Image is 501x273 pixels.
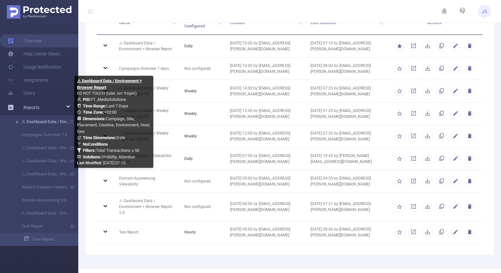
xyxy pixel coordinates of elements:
b: daily [184,44,193,48]
b: hourly [184,230,196,234]
b: ⚠ Dashboard Data / Environment + Browser Report [77,78,142,90]
td: ⚠ Dashboard Data / Environment + Browser Report 2.0 [114,193,179,221]
b: weekly [184,134,197,138]
a: ⚠ Dashboard Data / Weekly catch-up - [DATE] [13,168,70,181]
b: Time Zone: [83,110,104,115]
a: Adnami Domain + Viewability Report [13,181,70,194]
td: Domain-Auswertung Viewability [114,170,179,193]
td: Not configured [179,57,225,80]
td: [DATE] 07:26 by [EMAIL_ADDRESS][PERSON_NAME][DOMAIN_NAME] [306,125,386,148]
td: [DATE] 08:00 by [EMAIL_ADDRESS][PERSON_NAME][DOMAIN_NAME] [306,57,386,80]
td: [DATE] 07:21 by [EMAIL_ADDRESS][PERSON_NAME][DOMAIN_NAME] [306,193,386,221]
b: Time Range: [83,104,106,108]
span: Name [119,20,130,25]
a: Test Report [13,220,70,233]
b: Time Dimensions : [83,135,116,140]
td: ⚠ Dashboard Data / Environment + Browser Report [114,35,179,57]
b: PID: [83,97,91,102]
a: Users [8,87,35,100]
td: [DATE] 07:00 by [EMAIL_ADDRESS][PERSON_NAME][DOMAIN_NAME] [225,148,306,170]
td: [DATE] 07:10 by [EMAIL_ADDRESS][PERSON_NAME][DOMAIN_NAME] [306,35,386,57]
b: weekly [184,89,197,93]
a: Integrations [8,73,48,87]
b: daily [184,156,193,161]
b: Filters : [83,148,96,153]
b: Dimensions : [83,116,106,121]
td: Not configured [179,170,225,193]
a: ⚠ Dashboard Data / Environment + Browser Report [13,115,70,128]
span: Reports [23,105,39,110]
td: [DATE] 07:25 by [EMAIL_ADDRESS][PERSON_NAME][DOMAIN_NAME] [306,103,386,125]
td: [DATE] 09:00 by [EMAIL_ADDRESS][PERSON_NAME][DOMAIN_NAME] [225,170,306,193]
span: FT_MediaSolutions Last 7 Days +02:00 [77,97,150,159]
td: [DATE] 10:45 by [PERSON_NAME][EMAIL_ADDRESS][DOMAIN_NAME] [306,148,386,170]
td: [DATE] 14:00 by [EMAIL_ADDRESS][PERSON_NAME][DOMAIN_NAME] [225,80,306,103]
span: Last Modified [311,20,336,25]
span: JS [482,5,487,18]
a: ⚠ Dashboard Data / Environment + Browser Report 2.0 [13,207,70,220]
a: ⚠ Dashboard Data / Weekly catch-up - [DATE] [13,154,70,168]
span: Campaign, Site, Placement, Creative, Environment, Host, Geo [77,116,150,134]
td: [DATE] 08:00 by [EMAIL_ADDRESS][PERSON_NAME][DOMAIN_NAME] [225,221,306,244]
a: Campaigns Overview 7 days [13,128,70,141]
td: [DATE] 10:00 by [EMAIL_ADDRESS][PERSON_NAME][DOMAIN_NAME] [225,35,306,57]
b: Solutions : [83,154,101,159]
a: Reports [23,101,39,114]
img: Protected Media [7,5,71,19]
span: DO NOT TOUCH (oder Jan fragen) [77,91,137,96]
td: [DATE] 09:55 by [EMAIL_ADDRESS][PERSON_NAME][DOMAIN_NAME] [306,170,386,193]
a: Overview [8,34,42,47]
td: [DATE] 12:00 by [EMAIL_ADDRESS][PERSON_NAME][DOMAIN_NAME] [225,103,306,125]
span: Total Transactions ≥ 50 [83,148,139,153]
span: Actions [427,20,442,25]
i: icon: user [77,97,83,102]
td: [DATE] 08:00 by [EMAIL_ADDRESS][PERSON_NAME][DOMAIN_NAME] [225,193,306,221]
td: Campaigns Overview 7 days [114,57,179,80]
b: Last Modified: [77,161,102,165]
span: Notification Configured [184,17,206,28]
td: [DATE] 12:00 by [EMAIL_ADDRESS][PERSON_NAME][DOMAIN_NAME] [225,125,306,148]
span: Created [230,20,245,25]
b: No Conditions [83,142,108,147]
td: Not configured [179,193,225,221]
a: Help Center (New) [8,47,60,60]
td: [DATE] 08:00 by [EMAIL_ADDRESS][PERSON_NAME][DOMAIN_NAME] [306,221,386,244]
a: Save Report... [24,233,78,246]
td: [DATE] 10:00 by [EMAIL_ADDRESS][PERSON_NAME][DOMAIN_NAME] [225,57,306,80]
td: [DATE] 07:23 by [EMAIL_ADDRESS][PERSON_NAME][DOMAIN_NAME] [306,80,386,103]
a: Usage Notification [8,60,61,73]
b: weekly [184,111,197,116]
span: Visibility, Attention [83,154,135,159]
a: Domain-Auswertung Viewability [13,194,70,207]
td: Test Report [114,221,179,244]
a: ⚠ Dashboard Data / Weekly catch-up - [DATE] [13,141,70,154]
span: [DATE] 07:10 [77,161,126,165]
span: Date [83,135,125,140]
